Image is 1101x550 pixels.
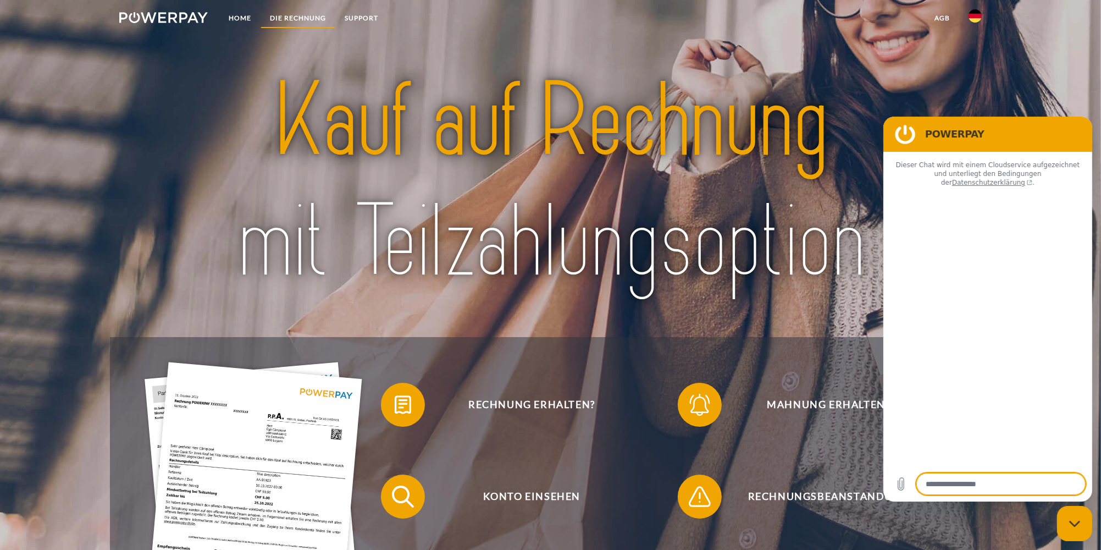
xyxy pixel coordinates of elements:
[883,117,1092,502] iframe: Messaging-Fenster
[119,12,208,23] img: logo-powerpay-white.svg
[694,475,963,519] span: Rechnungsbeanstandung
[694,383,963,427] span: Mahnung erhalten?
[397,383,666,427] span: Rechnung erhalten?
[686,391,713,419] img: qb_bell.svg
[162,55,939,309] img: title-powerpay_de.svg
[389,483,417,510] img: qb_search.svg
[261,8,335,28] a: DIE RECHNUNG
[397,475,666,519] span: Konto einsehen
[1057,506,1092,541] iframe: Schaltfläche zum Öffnen des Messaging-Fensters; Konversation läuft
[969,9,982,23] img: de
[381,383,667,427] button: Rechnung erhalten?
[335,8,388,28] a: SUPPORT
[678,475,964,519] button: Rechnungsbeanstandung
[925,8,959,28] a: agb
[686,483,713,510] img: qb_warning.svg
[219,8,261,28] a: Home
[678,383,964,427] button: Mahnung erhalten?
[381,475,667,519] button: Konto einsehen
[389,391,417,419] img: qb_bill.svg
